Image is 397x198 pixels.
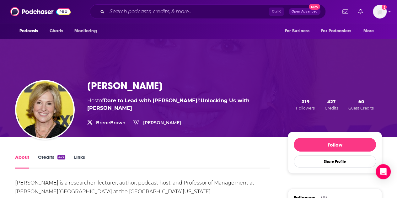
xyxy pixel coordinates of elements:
[74,154,85,169] a: Links
[96,120,126,126] a: BreneBrown
[197,98,201,104] span: &
[373,5,387,19] span: Logged in as SarahCBreivogel
[376,164,391,179] div: Open Intercom Messenger
[99,98,197,104] span: of
[294,138,376,152] button: Follow
[327,99,336,104] span: 427
[87,98,99,104] span: Host
[356,6,365,17] a: Show notifications dropdown
[46,25,67,37] a: Charts
[296,106,314,110] span: Followers
[15,180,255,195] div: [PERSON_NAME] is a researcher, lecturer, author, podcast host, and Professor of Management at [PE...
[323,98,340,111] button: 427Credits
[269,8,284,16] span: Ctrl K
[38,154,65,169] a: Credits427
[301,99,309,104] span: 319
[15,25,46,37] button: open menu
[143,120,181,126] a: [PERSON_NAME]
[340,6,351,17] a: Show notifications dropdown
[285,27,309,35] span: For Business
[321,27,351,35] span: For Podcasters
[325,106,338,110] span: Credits
[309,4,320,10] span: New
[317,25,360,37] button: open menu
[289,8,320,15] button: Open AdvancedNew
[292,10,318,13] span: Open Advanced
[19,27,38,35] span: Podcasts
[70,25,105,37] button: open menu
[363,27,374,35] span: More
[50,27,63,35] span: Charts
[294,98,316,111] button: 319Followers
[294,155,376,168] button: Share Profile
[10,6,71,18] img: Podchaser - Follow, Share and Rate Podcasts
[346,98,376,111] button: 60Guest Credits
[90,4,326,19] div: Search podcasts, credits, & more...
[87,80,163,92] h1: [PERSON_NAME]
[358,99,364,104] span: 60
[104,98,197,104] a: Dare to Lead with Brené Brown
[16,81,73,138] img: Brené Brown
[359,25,382,37] button: open menu
[15,154,29,169] a: About
[373,5,387,19] img: User Profile
[382,5,387,10] svg: Add a profile image
[107,7,269,17] input: Search podcasts, credits, & more...
[348,106,374,110] span: Guest Credits
[74,27,97,35] span: Monitoring
[280,25,317,37] button: open menu
[373,5,387,19] button: Show profile menu
[57,155,65,159] div: 427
